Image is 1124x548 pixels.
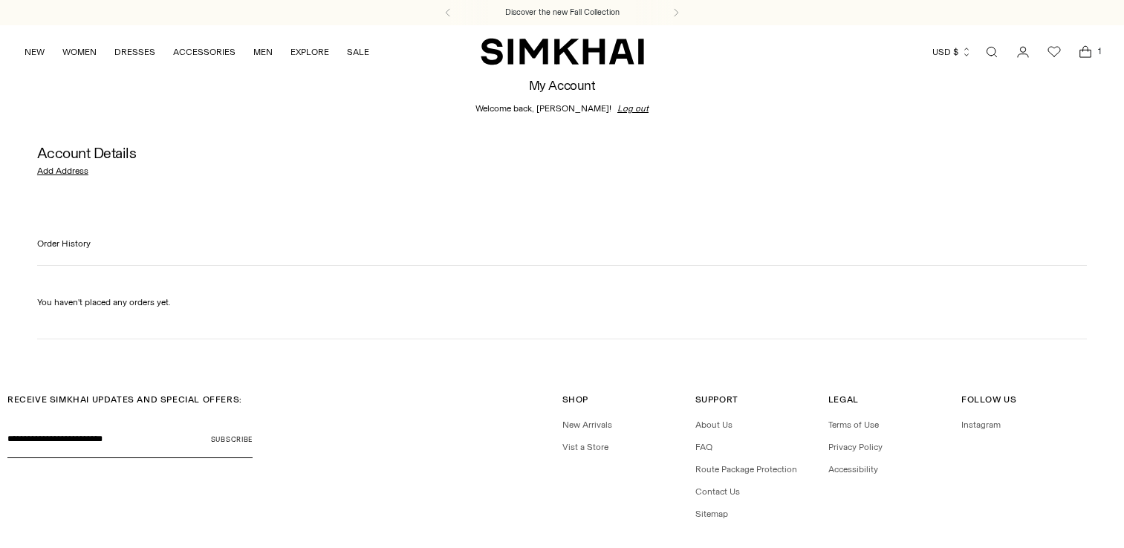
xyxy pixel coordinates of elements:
a: Accessibility [828,464,878,474]
a: About Us [695,420,732,430]
div: Welcome back, [PERSON_NAME]! [475,102,649,115]
a: Log out [617,102,649,115]
a: Go to the account page [1008,37,1038,67]
p: You haven't placed any orders yet. [37,296,1087,309]
span: RECEIVE SIMKHAI UPDATES AND SPECIAL OFFERS: [7,394,242,405]
span: Support [695,394,738,405]
span: 1 [1093,45,1106,58]
a: Open search modal [977,37,1007,67]
a: SALE [347,36,369,68]
a: New Arrivals [562,420,612,430]
button: USD $ [932,36,972,68]
button: Subscribe [211,421,253,458]
a: Vist a Store [562,442,608,452]
a: MEN [253,36,273,68]
a: Instagram [961,420,1001,430]
a: Open cart modal [1071,37,1100,67]
a: ACCESSORIES [173,36,235,68]
a: FAQ [695,442,712,452]
a: NEW [25,36,45,68]
a: SIMKHAI [481,37,644,66]
a: Add Address [37,164,88,177]
a: Wishlist [1039,37,1069,67]
span: Shop [562,394,588,405]
a: WOMEN [62,36,97,68]
span: Legal [828,394,859,405]
a: DRESSES [114,36,155,68]
a: Discover the new Fall Collection [505,7,620,19]
h4: Order History [37,237,1087,266]
h2: Account Details [37,145,1087,161]
span: Follow Us [961,394,1016,405]
a: Sitemap [695,509,728,519]
a: Route Package Protection [695,464,797,474]
a: EXPLORE [290,36,329,68]
h1: My Account [529,78,596,92]
a: Privacy Policy [828,442,883,452]
a: Terms of Use [828,420,879,430]
a: Contact Us [695,486,740,497]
